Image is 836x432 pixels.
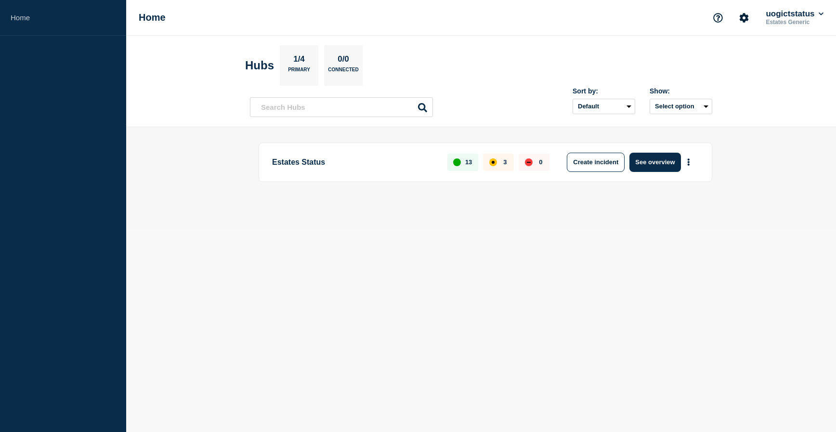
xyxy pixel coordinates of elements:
[465,158,472,166] p: 13
[489,158,497,166] div: affected
[290,54,309,67] p: 1/4
[764,9,825,19] button: uogictstatus
[734,8,754,28] button: Account settings
[328,67,358,77] p: Connected
[453,158,461,166] div: up
[539,158,542,166] p: 0
[245,59,274,72] h2: Hubs
[272,153,436,172] p: Estates Status
[288,67,310,77] p: Primary
[139,12,166,23] h1: Home
[764,19,825,26] p: Estates Generic
[567,153,625,172] button: Create incident
[573,87,635,95] div: Sort by:
[650,99,712,114] button: Select option
[525,158,533,166] div: down
[708,8,728,28] button: Support
[250,97,433,117] input: Search Hubs
[682,153,695,171] button: More actions
[503,158,507,166] p: 3
[334,54,353,67] p: 0/0
[629,153,680,172] button: See overview
[650,87,712,95] div: Show:
[573,99,635,114] select: Sort by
